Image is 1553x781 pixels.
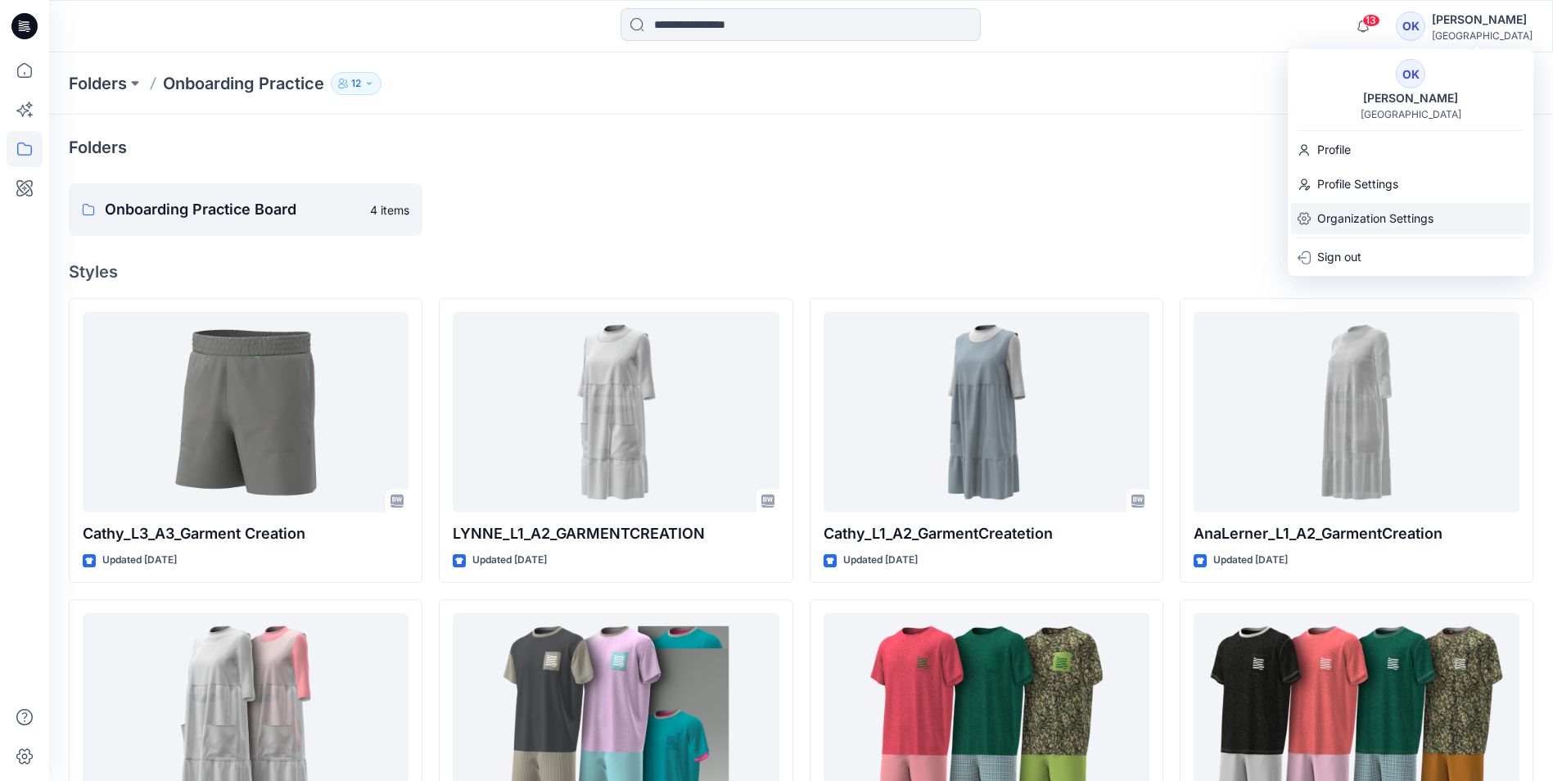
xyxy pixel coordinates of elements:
p: Sign out [1317,242,1361,273]
div: [GEOGRAPHIC_DATA] [1361,108,1461,120]
p: 4 items [370,201,409,219]
p: Profile Settings [1317,169,1398,200]
p: Cathy_L1_A2_GarmentCreatetion [824,522,1149,545]
p: 12 [351,74,361,93]
button: 12 [331,72,381,95]
h4: Folders [69,138,127,157]
div: [GEOGRAPHIC_DATA] [1432,29,1533,42]
a: Onboarding Practice Board4 items [69,183,422,236]
div: [PERSON_NAME] [1353,88,1468,108]
p: Onboarding Practice Board [105,198,360,221]
div: [PERSON_NAME] [1432,10,1533,29]
p: Organization Settings [1317,203,1433,234]
a: Profile [1288,134,1533,165]
a: Organization Settings [1288,203,1533,234]
p: AnaLerner_L1_A2_GarmentCreation [1194,522,1519,545]
a: LYNNE_L1_A2_GARMENTCREATION [453,312,779,512]
div: OK [1396,59,1425,88]
p: Updated [DATE] [843,552,918,569]
a: AnaLerner_L1_A2_GarmentCreation [1194,312,1519,512]
a: Folders [69,72,127,95]
p: Updated [DATE] [472,552,547,569]
p: Profile [1317,134,1351,165]
p: Updated [DATE] [1213,552,1288,569]
h4: Styles [69,262,1533,282]
div: OK [1396,11,1425,41]
p: LYNNE_L1_A2_GARMENTCREATION [453,522,779,545]
a: Cathy_L1_A2_GarmentCreatetion [824,312,1149,512]
p: Onboarding Practice [163,72,324,95]
a: Profile Settings [1288,169,1533,200]
a: Cathy_L3_A3_Garment Creation [83,312,409,512]
span: 13 [1362,14,1380,27]
p: Cathy_L3_A3_Garment Creation [83,522,409,545]
p: Updated [DATE] [102,552,177,569]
